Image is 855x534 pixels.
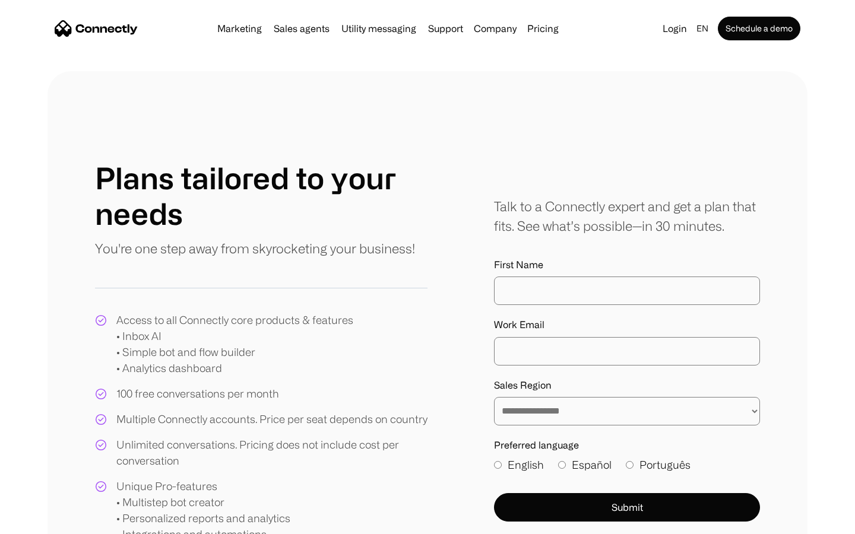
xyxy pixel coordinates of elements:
label: Español [558,457,612,473]
aside: Language selected: English [12,512,71,530]
label: English [494,457,544,473]
input: Español [558,461,566,469]
a: Marketing [213,24,267,33]
div: Talk to a Connectly expert and get a plan that fits. See what’s possible—in 30 minutes. [494,196,760,236]
ul: Language list [24,513,71,530]
a: Support [423,24,468,33]
input: English [494,461,502,469]
div: Unlimited conversations. Pricing does not include cost per conversation [116,437,427,469]
input: Português [626,461,634,469]
div: Multiple Connectly accounts. Price per seat depends on country [116,411,427,427]
label: Preferred language [494,440,760,451]
label: First Name [494,259,760,271]
label: Work Email [494,319,760,330]
label: Português [626,457,691,473]
h1: Plans tailored to your needs [95,160,427,231]
div: Company [474,20,517,37]
a: Schedule a demo [718,17,800,40]
a: Utility messaging [337,24,421,33]
p: You're one step away from skyrocketing your business! [95,239,415,258]
div: 100 free conversations per month [116,386,279,402]
div: Access to all Connectly core products & features • Inbox AI • Simple bot and flow builder • Analy... [116,312,353,376]
a: Pricing [522,24,563,33]
div: en [696,20,708,37]
a: Login [658,20,692,37]
label: Sales Region [494,380,760,391]
a: Sales agents [269,24,334,33]
button: Submit [494,493,760,522]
